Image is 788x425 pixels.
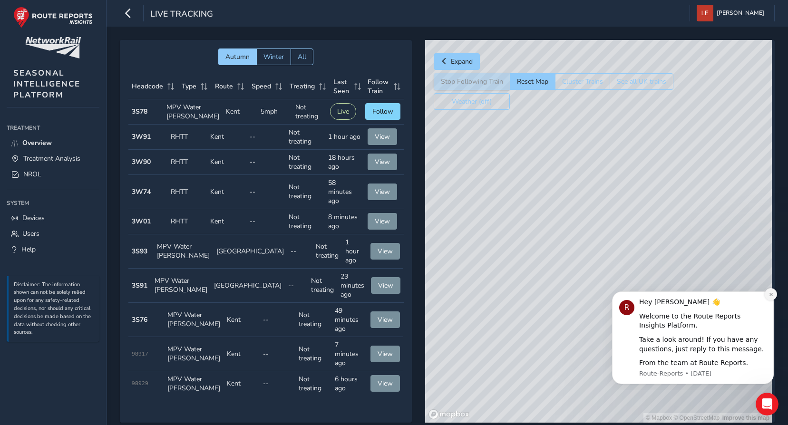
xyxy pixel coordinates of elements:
strong: 3W90 [132,157,151,166]
button: Dismiss notification [167,5,179,18]
td: RHTT [167,125,207,150]
button: [PERSON_NAME] [697,5,768,21]
td: RHTT [167,150,207,175]
div: Take a look around! If you have any questions, just reply to this message. [41,52,169,71]
td: Not treating [285,209,325,234]
button: View [370,243,400,260]
button: Cluster Trains [555,73,610,90]
span: Devices [22,213,45,222]
span: View [378,281,393,290]
td: [GEOGRAPHIC_DATA] [211,269,285,303]
iframe: Intercom notifications message [598,283,788,390]
td: MPV Water [PERSON_NAME] [164,371,224,396]
td: Kent [224,337,260,371]
span: All [298,52,306,61]
td: -- [246,175,286,209]
span: View [375,187,390,196]
td: Not treating [308,269,337,303]
a: Devices [7,210,99,226]
img: customer logo [25,37,81,58]
td: Kent [224,303,260,337]
td: -- [246,150,286,175]
td: Kent [207,125,246,150]
strong: 3S76 [132,315,147,324]
td: Not treating [295,303,331,337]
span: View [378,315,393,324]
div: message notification from Route-Reports, 3w ago. Hey Lee 👋 Welcome to the Route Reports Insights ... [14,9,176,101]
td: MPV Water [PERSON_NAME] [164,337,224,371]
a: Overview [7,135,99,151]
td: RHTT [167,175,207,209]
td: MPV Water [PERSON_NAME] [154,234,213,269]
td: -- [285,269,308,303]
span: Follow [372,107,393,116]
td: Not treating [295,337,331,371]
div: From the team at Route Reports. [41,76,169,85]
button: Autumn [218,48,256,65]
span: NROL [23,170,41,179]
span: Type [182,82,196,91]
span: Follow Train [368,77,390,96]
strong: 3S93 [132,247,147,256]
div: Message content [41,15,169,85]
strong: 3W91 [132,132,151,141]
strong: 3W74 [132,187,151,196]
button: Reset Map [510,73,555,90]
span: View [378,379,393,388]
button: View [368,213,397,230]
td: 7 minutes ago [331,337,368,371]
div: System [7,196,99,210]
button: Live [330,103,356,120]
td: 5mph [257,99,292,125]
td: Not treating [285,125,325,150]
td: 8 minutes ago [325,209,364,234]
span: Overview [22,138,52,147]
td: 1 hour ago [325,125,364,150]
button: See all UK trains [610,73,673,90]
td: Not treating [285,175,325,209]
span: 98929 [132,380,148,387]
td: Not treating [292,99,327,125]
span: View [378,247,393,256]
td: 23 minutes ago [337,269,368,303]
span: [PERSON_NAME] [717,5,764,21]
td: -- [246,209,286,234]
strong: 3S91 [132,281,147,290]
span: Autumn [225,52,250,61]
td: [GEOGRAPHIC_DATA] [213,234,287,269]
button: View [368,128,397,145]
td: 58 minutes ago [325,175,364,209]
p: Disclaimer: The information shown can not be solely relied upon for any safety-related decisions,... [14,281,95,337]
td: -- [260,371,296,396]
button: View [368,154,397,170]
button: Weather (off) [434,93,510,110]
td: Kent [223,99,257,125]
td: -- [246,125,286,150]
img: rr logo [13,7,93,28]
span: Headcode [132,82,163,91]
span: Treatment Analysis [23,154,80,163]
div: Treatment [7,121,99,135]
span: SEASONAL INTELLIGENCE PLATFORM [13,68,80,100]
td: MPV Water [PERSON_NAME] [164,303,224,337]
button: View [370,375,400,392]
span: Live Tracking [150,8,213,21]
button: View [368,184,397,200]
button: View [370,346,400,362]
iframe: Intercom live chat [756,393,778,415]
button: All [291,48,313,65]
td: 1 hour ago [342,234,367,269]
td: 18 hours ago [325,150,364,175]
td: Kent [207,150,246,175]
td: MPV Water [PERSON_NAME] [151,269,211,303]
div: Hey [PERSON_NAME] 👋 [41,15,169,24]
td: MPV Water [PERSON_NAME] [163,99,223,125]
td: -- [287,234,312,269]
div: Profile image for Route-Reports [21,17,37,32]
div: Welcome to the Route Reports Insights Platform. [41,29,169,48]
span: View [378,349,393,358]
td: Not treating [312,234,342,269]
td: -- [260,303,296,337]
td: Not treating [295,371,331,396]
strong: 3S78 [132,107,147,116]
